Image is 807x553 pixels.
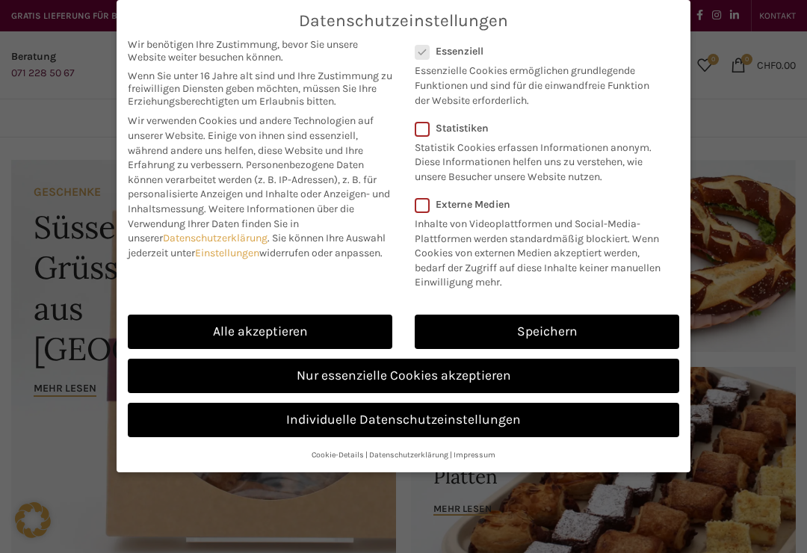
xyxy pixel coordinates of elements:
[128,38,392,64] span: Wir benötigen Ihre Zustimmung, bevor Sie unsere Website weiter besuchen können.
[415,198,670,211] label: Externe Medien
[415,45,660,58] label: Essenziell
[299,11,508,31] span: Datenschutzeinstellungen
[415,315,679,349] a: Speichern
[163,232,268,244] a: Datenschutzerklärung
[454,450,495,460] a: Impressum
[128,114,374,171] span: Wir verwenden Cookies und andere Technologien auf unserer Website. Einige von ihnen sind essenzie...
[415,58,660,108] p: Essenzielle Cookies ermöglichen grundlegende Funktionen und sind für die einwandfreie Funktion de...
[128,69,392,108] span: Wenn Sie unter 16 Jahre alt sind und Ihre Zustimmung zu freiwilligen Diensten geben möchten, müss...
[128,403,679,437] a: Individuelle Datenschutzeinstellungen
[128,359,679,393] a: Nur essenzielle Cookies akzeptieren
[415,122,660,135] label: Statistiken
[415,135,660,185] p: Statistik Cookies erfassen Informationen anonym. Diese Informationen helfen uns zu verstehen, wie...
[128,232,386,259] span: Sie können Ihre Auswahl jederzeit unter widerrufen oder anpassen.
[195,247,259,259] a: Einstellungen
[128,203,354,244] span: Weitere Informationen über die Verwendung Ihrer Daten finden Sie in unserer .
[128,315,392,349] a: Alle akzeptieren
[312,450,364,460] a: Cookie-Details
[415,211,670,290] p: Inhalte von Videoplattformen und Social-Media-Plattformen werden standardmäßig blockiert. Wenn Co...
[128,158,390,215] span: Personenbezogene Daten können verarbeitet werden (z. B. IP-Adressen), z. B. für personalisierte A...
[369,450,448,460] a: Datenschutzerklärung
